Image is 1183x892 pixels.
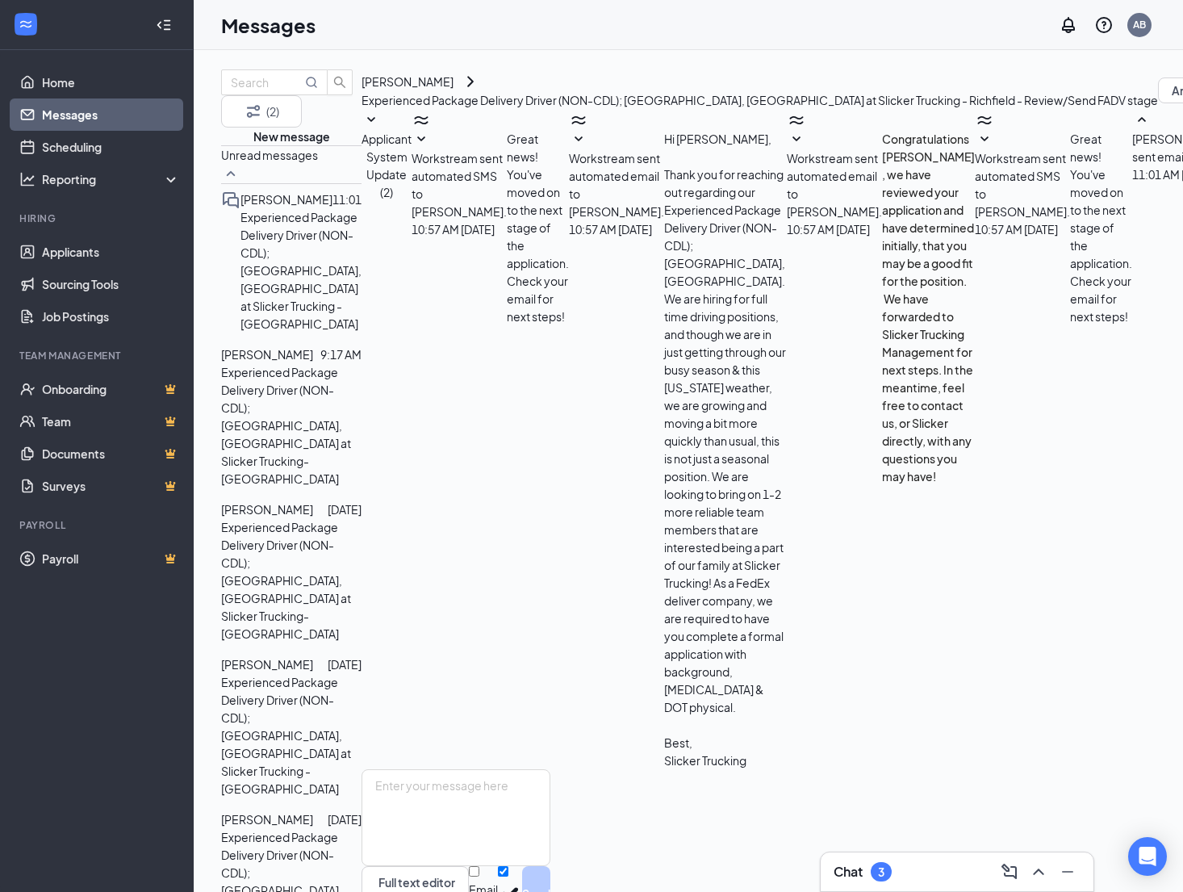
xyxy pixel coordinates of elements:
[305,76,318,89] svg: MagnifyingGlass
[42,405,180,438] a: TeamCrown
[42,542,180,575] a: PayrollCrown
[19,211,177,225] div: Hiring
[19,518,177,532] div: Payroll
[221,347,313,362] span: [PERSON_NAME]
[221,191,240,210] svg: DoubleChat
[664,165,787,716] p: Thank you for reaching out regarding our Experienced Package Delivery Driver (NON-CDL); [GEOGRAPH...
[328,500,362,518] p: [DATE]
[1133,18,1146,31] div: AB
[362,132,412,199] span: Applicant System Update (2)
[221,11,316,39] h1: Messages
[1029,862,1048,882] svg: ChevronUp
[328,76,352,89] span: search
[569,151,664,219] span: Workstream sent automated email to [PERSON_NAME].
[221,673,362,798] p: Experienced Package Delivery Driver (NON-CDL); [GEOGRAPHIC_DATA], [GEOGRAPHIC_DATA] at Slicker Tr...
[362,111,412,201] button: SmallChevronDownApplicant System Update (2)
[42,131,180,163] a: Scheduling
[787,220,870,238] span: [DATE] 10:57 AM
[834,863,863,881] h3: Chat
[362,73,454,90] div: [PERSON_NAME]
[221,95,302,128] button: Filter (2)
[221,502,313,517] span: [PERSON_NAME]
[997,859,1022,885] button: ComposeMessage
[569,130,588,149] svg: SmallChevronDown
[787,151,882,219] span: Workstream sent automated email to [PERSON_NAME].
[221,812,313,827] span: [PERSON_NAME]
[1059,15,1078,35] svg: Notifications
[18,16,34,32] svg: WorkstreamLogo
[320,345,362,363] p: 9:17 AM
[878,865,884,879] div: 3
[569,111,588,130] svg: WorkstreamLogo
[327,69,353,95] button: search
[1132,111,1152,130] svg: SmallChevronUp
[240,208,362,333] p: Experienced Package Delivery Driver (NON-CDL); [GEOGRAPHIC_DATA], [GEOGRAPHIC_DATA] at Slicker Tr...
[42,470,180,502] a: SurveysCrown
[221,164,240,183] svg: SmallChevronUp
[664,734,787,752] p: Best,
[221,363,362,488] p: Experienced Package Delivery Driver (NON-CDL); [GEOGRAPHIC_DATA], [GEOGRAPHIC_DATA] at Slicker Tr...
[461,72,480,91] svg: ChevronRight
[332,191,380,208] p: 11:01 AM
[19,171,36,187] svg: Analysis
[1058,862,1077,882] svg: Minimize
[412,151,507,219] span: Workstream sent automated SMS to [PERSON_NAME].
[1070,132,1132,324] span: Great news! You've moved on to the next stage of the application. Check your email for next steps!
[42,98,180,131] a: Messages
[498,866,508,877] input: SMS
[412,220,495,238] span: [DATE] 10:57 AM
[42,66,180,98] a: Home
[42,373,180,405] a: OnboardingCrown
[362,91,1158,109] p: Experienced Package Delivery Driver (NON-CDL); [GEOGRAPHIC_DATA], [GEOGRAPHIC_DATA] at Slicker Tr...
[1055,859,1081,885] button: Minimize
[1000,862,1019,882] svg: ComposeMessage
[664,130,787,148] p: Hi [PERSON_NAME],
[664,752,787,769] p: Slicker Trucking
[469,866,479,877] input: Email
[975,130,994,149] svg: SmallChevronDown
[42,171,181,187] div: Reporting
[1094,15,1114,35] svg: QuestionInfo
[19,349,177,362] div: Team Management
[787,111,806,130] svg: WorkstreamLogo
[244,102,263,121] svg: Filter
[569,220,652,238] span: [DATE] 10:57 AM
[787,130,806,149] svg: SmallChevronDown
[42,268,180,300] a: Sourcing Tools
[156,17,172,33] svg: Collapse
[507,132,569,324] span: Great news! You've moved on to the next stage of the application. Check your email for next steps!
[975,111,994,130] svg: WorkstreamLogo
[1026,859,1051,885] button: ChevronUp
[231,73,302,91] input: Search
[253,128,330,145] button: New message
[975,151,1070,219] span: Workstream sent automated SMS to [PERSON_NAME].
[221,657,313,672] span: [PERSON_NAME]
[882,130,975,485] h4: Congratulations [PERSON_NAME] , we have reviewed your application and have determined initially, ...
[362,111,381,130] svg: SmallChevronDown
[1128,837,1167,876] div: Open Intercom Messenger
[975,220,1058,238] span: [DATE] 10:57 AM
[42,438,180,470] a: DocumentsCrown
[42,300,180,333] a: Job Postings
[221,518,362,643] p: Experienced Package Delivery Driver (NON-CDL); [GEOGRAPHIC_DATA], [GEOGRAPHIC_DATA] at Slicker Tr...
[240,192,332,207] span: [PERSON_NAME]
[328,810,362,828] p: [DATE]
[42,236,180,268] a: Applicants
[221,148,318,162] span: Unread messages
[412,130,431,149] svg: SmallChevronDown
[328,655,362,673] p: [DATE]
[412,111,431,130] svg: WorkstreamLogo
